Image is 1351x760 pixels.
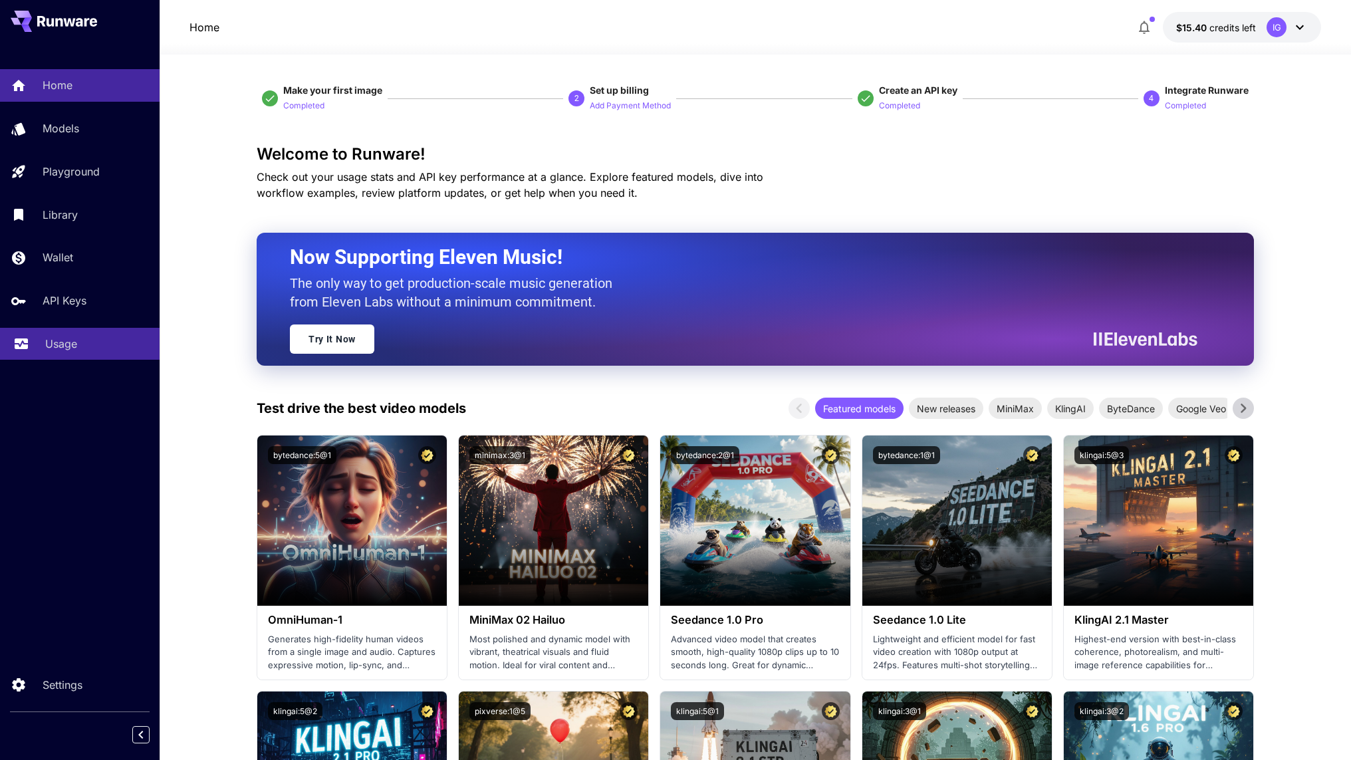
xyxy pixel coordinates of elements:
[873,446,940,464] button: bytedance:1@1
[418,702,436,720] button: Certified Model – Vetted for best performance and includes a commercial license.
[469,446,531,464] button: minimax:3@1
[879,84,957,96] span: Create an API key
[132,726,150,743] button: Collapse sidebar
[671,446,739,464] button: bytedance:2@1
[815,398,904,419] div: Featured models
[909,398,983,419] div: New releases
[873,702,926,720] button: klingai:3@1
[879,100,920,112] p: Completed
[1149,92,1154,104] p: 4
[268,446,336,464] button: bytedance:5@1
[879,97,920,113] button: Completed
[283,97,324,113] button: Completed
[671,702,724,720] button: klingai:5@1
[290,245,1187,270] h2: Now Supporting Eleven Music!
[43,77,72,93] p: Home
[1225,446,1243,464] button: Certified Model – Vetted for best performance and includes a commercial license.
[1165,84,1249,96] span: Integrate Runware
[257,436,447,606] img: alt
[257,145,1254,164] h3: Welcome to Runware!
[1099,398,1163,419] div: ByteDance
[268,614,436,626] h3: OmniHuman‑1
[469,614,638,626] h3: MiniMax 02 Hailuo
[989,398,1042,419] div: MiniMax
[1225,702,1243,720] button: Certified Model – Vetted for best performance and includes a commercial license.
[1163,12,1321,43] button: $15.39574IG
[283,84,382,96] span: Make your first image
[1099,402,1163,416] span: ByteDance
[1165,97,1206,113] button: Completed
[43,249,73,265] p: Wallet
[469,702,531,720] button: pixverse:1@5
[590,97,671,113] button: Add Payment Method
[43,164,100,180] p: Playground
[1074,614,1243,626] h3: KlingAI 2.1 Master
[1074,446,1129,464] button: klingai:5@3
[590,84,649,96] span: Set up billing
[189,19,219,35] nav: breadcrumb
[1047,402,1094,416] span: KlingAI
[1176,22,1209,33] span: $15.40
[1047,398,1094,419] div: KlingAI
[873,614,1041,626] h3: Seedance 1.0 Lite
[469,633,638,672] p: Most polished and dynamic model with vibrant, theatrical visuals and fluid motion. Ideal for vira...
[43,677,82,693] p: Settings
[989,402,1042,416] span: MiniMax
[1209,22,1256,33] span: credits left
[909,402,983,416] span: New releases
[1023,702,1041,720] button: Certified Model – Vetted for best performance and includes a commercial license.
[43,120,79,136] p: Models
[189,19,219,35] a: Home
[1168,402,1234,416] span: Google Veo
[822,702,840,720] button: Certified Model – Vetted for best performance and includes a commercial license.
[290,324,374,354] a: Try It Now
[1176,21,1256,35] div: $15.39574
[671,633,839,672] p: Advanced video model that creates smooth, high-quality 1080p clips up to 10 seconds long. Great f...
[1023,446,1041,464] button: Certified Model – Vetted for best performance and includes a commercial license.
[283,100,324,112] p: Completed
[1165,100,1206,112] p: Completed
[142,723,160,747] div: Collapse sidebar
[45,336,77,352] p: Usage
[1168,398,1234,419] div: Google Veo
[459,436,648,606] img: alt
[418,446,436,464] button: Certified Model – Vetted for best performance and includes a commercial license.
[862,436,1052,606] img: alt
[1064,436,1253,606] img: alt
[873,633,1041,672] p: Lightweight and efficient model for fast video creation with 1080p output at 24fps. Features mult...
[268,702,322,720] button: klingai:5@2
[620,446,638,464] button: Certified Model – Vetted for best performance and includes a commercial license.
[257,398,466,418] p: Test drive the best video models
[290,274,622,311] p: The only way to get production-scale music generation from Eleven Labs without a minimum commitment.
[574,92,579,104] p: 2
[43,207,78,223] p: Library
[257,170,763,199] span: Check out your usage stats and API key performance at a glance. Explore featured models, dive int...
[1074,633,1243,672] p: Highest-end version with best-in-class coherence, photorealism, and multi-image reference capabil...
[1074,702,1129,720] button: klingai:3@2
[43,293,86,309] p: API Keys
[822,446,840,464] button: Certified Model – Vetted for best performance and includes a commercial license.
[671,614,839,626] h3: Seedance 1.0 Pro
[815,402,904,416] span: Featured models
[660,436,850,606] img: alt
[1267,17,1287,37] div: IG
[590,100,671,112] p: Add Payment Method
[620,702,638,720] button: Certified Model – Vetted for best performance and includes a commercial license.
[268,633,436,672] p: Generates high-fidelity human videos from a single image and audio. Captures expressive motion, l...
